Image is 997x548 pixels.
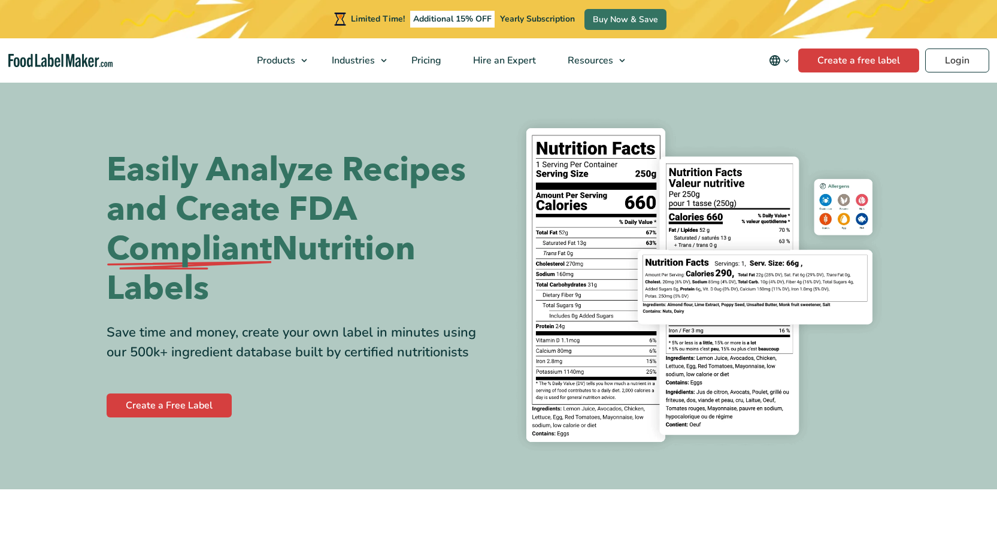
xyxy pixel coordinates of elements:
span: Products [253,54,296,67]
a: Products [241,38,313,83]
span: Yearly Subscription [500,13,575,25]
span: Pricing [408,54,443,67]
span: Resources [564,54,614,67]
a: Hire an Expert [457,38,549,83]
h1: Easily Analyze Recipes and Create FDA Nutrition Labels [107,150,490,308]
span: Limited Time! [351,13,405,25]
a: Create a Free Label [107,393,232,417]
a: Pricing [396,38,454,83]
a: Resources [552,38,631,83]
span: Compliant [107,229,272,269]
a: Login [925,49,989,72]
span: Additional 15% OFF [410,11,495,28]
span: Hire an Expert [469,54,537,67]
a: Create a free label [798,49,919,72]
a: Food Label Maker homepage [8,54,113,68]
button: Change language [760,49,798,72]
a: Industries [316,38,393,83]
div: Save time and money, create your own label in minutes using our 500k+ ingredient database built b... [107,323,490,362]
span: Industries [328,54,376,67]
a: Buy Now & Save [584,9,666,30]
